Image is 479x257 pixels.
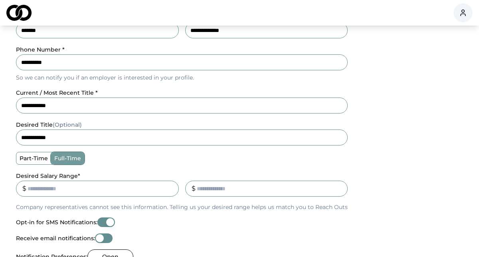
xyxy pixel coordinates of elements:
[22,184,26,193] div: $
[16,235,95,241] label: Receive email notifications:
[16,219,97,225] label: Opt-in for SMS Notifications:
[16,74,348,82] p: So we can notify you if an employer is interested in your profile.
[6,5,32,21] img: logo
[16,172,80,179] label: Desired Salary Range *
[16,203,348,211] p: Company representatives cannot see this information. Telling us your desired range helps us match...
[51,152,84,164] label: full-time
[16,121,82,128] label: desired title
[192,184,196,193] div: $
[16,89,98,96] label: current / most recent title *
[16,152,51,164] label: part-time
[53,121,82,128] span: (Optional)
[16,46,65,53] label: Phone Number *
[185,172,188,179] label: _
